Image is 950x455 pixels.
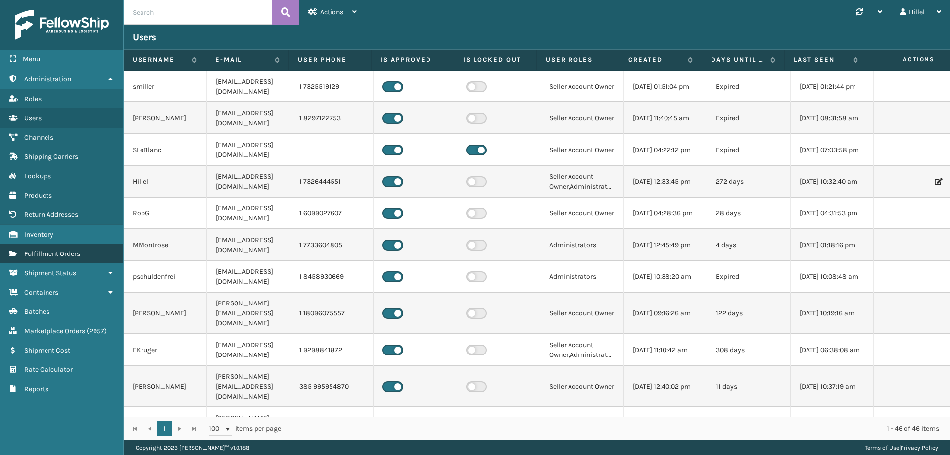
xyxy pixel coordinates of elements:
img: logo [15,10,109,40]
a: 1 [157,421,172,436]
td: [DATE] 10:19:16 am [791,293,874,334]
td: smiller [124,71,207,102]
td: 1 7326444551 [290,166,374,198]
td: [PERSON_NAME] [124,293,207,334]
td: [DATE] 06:38:08 am [791,334,874,366]
td: Seller Account Owner,Administrators [540,334,623,366]
td: 385 995954870 [290,366,374,407]
td: 1 9298841872 [290,334,374,366]
td: 1 8297122753 [290,102,374,134]
span: ( 2957 ) [87,327,107,335]
td: 1 7733604805 [290,229,374,261]
td: 1 18096075557 [290,293,374,334]
td: Expired [707,71,790,102]
td: [EMAIL_ADDRESS][DOMAIN_NAME] [207,261,290,293]
td: [DATE] 10:44:20 am [624,407,707,449]
label: Days until password expires [711,55,765,64]
td: 4 days [707,229,790,261]
span: Shipment Cost [24,346,70,354]
span: Actions [870,51,941,68]
td: Seller Account Owner [540,134,623,166]
span: Roles [24,95,42,103]
td: Expired [707,261,790,293]
td: 28 days [707,198,790,229]
span: Lookups [24,172,51,180]
a: Terms of Use [865,444,899,451]
label: Created [628,55,683,64]
span: Fulfillment Orders [24,250,80,258]
span: Return Addresses [24,210,78,219]
span: Products [24,191,52,200]
td: Seller Account Owner [540,293,623,334]
td: [DATE] 10:37:19 am [791,366,874,407]
td: Expired [707,134,790,166]
span: Administration [24,75,71,83]
span: Channels [24,133,53,142]
td: [EMAIL_ADDRESS][DOMAIN_NAME] [207,166,290,198]
td: 1 7326008882 [290,407,374,449]
td: Seller Account Owner,Administrators [540,166,623,198]
td: Seller Account Owner [540,366,623,407]
span: Shipping Carriers [24,152,78,161]
td: MMontrose [124,229,207,261]
td: [PERSON_NAME][EMAIL_ADDRESS][DOMAIN_NAME] [207,407,290,449]
td: [EMAIL_ADDRESS][DOMAIN_NAME] [207,334,290,366]
td: 347 days [707,407,790,449]
td: Expired [707,102,790,134]
td: [PERSON_NAME] [124,407,207,449]
span: Inventory [24,230,53,239]
span: Shipment Status [24,269,76,277]
td: [DATE] 12:40:02 pm [624,366,707,407]
label: Last Seen [794,55,848,64]
td: Seller Account Owner,Administrators [540,407,623,449]
p: Copyright 2023 [PERSON_NAME]™ v 1.0.188 [136,440,249,455]
span: Reports [24,385,48,393]
td: [EMAIL_ADDRESS][DOMAIN_NAME] [207,71,290,102]
td: [DATE] 11:40:45 am [624,102,707,134]
label: Is Approved [380,55,445,64]
td: [DATE] 04:22:12 pm [624,134,707,166]
h3: Users [133,31,156,43]
td: SLeBlanc [124,134,207,166]
td: Administrators [540,261,623,293]
td: [DATE] 01:18:16 pm [791,229,874,261]
label: Is Locked Out [463,55,527,64]
td: pschuldenfrei [124,261,207,293]
td: [PERSON_NAME][EMAIL_ADDRESS][DOMAIN_NAME] [207,366,290,407]
td: [DATE] 04:31:53 pm [791,198,874,229]
span: 100 [209,424,224,434]
div: 1 - 46 of 46 items [295,424,939,434]
td: [DATE] 10:32:40 am [791,166,874,198]
td: [DATE] 12:33:45 pm [624,166,707,198]
td: [EMAIL_ADDRESS][DOMAIN_NAME] [207,198,290,229]
td: Seller Account Owner [540,102,623,134]
td: [DATE] 09:16:26 am [624,293,707,334]
div: | [865,440,938,455]
td: [DATE] 04:28:36 pm [624,198,707,229]
td: [DATE] 12:45:49 pm [624,229,707,261]
td: 1 8458930669 [290,261,374,293]
i: Edit [935,178,941,185]
td: EKruger [124,334,207,366]
td: [PERSON_NAME] [124,366,207,407]
a: Privacy Policy [901,444,938,451]
span: Users [24,114,42,122]
td: RobG [124,198,207,229]
td: [DATE] 11:10:42 am [624,334,707,366]
td: 1 6099027607 [290,198,374,229]
td: [DATE] 01:21:44 pm [791,71,874,102]
td: 1 7325519129 [290,71,374,102]
td: 11 days [707,366,790,407]
td: [DATE] 10:38:20 am [624,261,707,293]
label: Username [133,55,187,64]
td: Seller Account Owner [540,71,623,102]
span: Batches [24,307,49,316]
label: User Roles [546,55,610,64]
span: items per page [209,421,281,436]
td: 308 days [707,334,790,366]
td: 122 days [707,293,790,334]
td: [DATE] 07:03:58 pm [791,134,874,166]
span: Marketplace Orders [24,327,85,335]
td: [EMAIL_ADDRESS][DOMAIN_NAME] [207,134,290,166]
span: Actions [320,8,343,16]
